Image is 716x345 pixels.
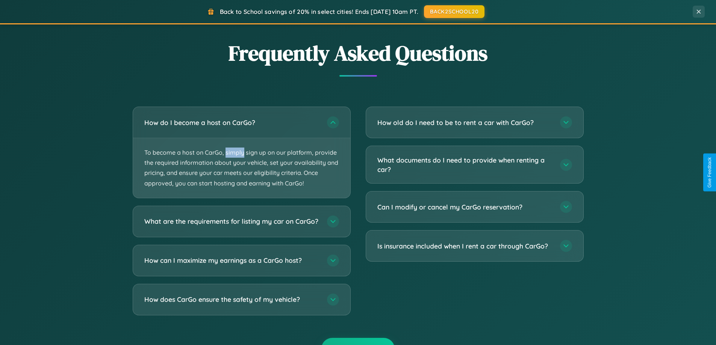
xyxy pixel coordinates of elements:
[144,217,319,226] h3: What are the requirements for listing my car on CarGo?
[220,8,418,15] span: Back to School savings of 20% in select cities! Ends [DATE] 10am PT.
[144,295,319,304] h3: How does CarGo ensure the safety of my vehicle?
[377,155,553,174] h3: What documents do I need to provide when renting a car?
[377,118,553,127] h3: How old do I need to be to rent a car with CarGo?
[377,241,553,251] h3: Is insurance included when I rent a car through CarGo?
[133,138,350,198] p: To become a host on CarGo, simply sign up on our platform, provide the required information about...
[133,39,584,68] h2: Frequently Asked Questions
[144,256,319,265] h3: How can I maximize my earnings as a CarGo host?
[707,157,712,188] div: Give Feedback
[424,5,484,18] button: BACK2SCHOOL20
[144,118,319,127] h3: How do I become a host on CarGo?
[377,202,553,212] h3: Can I modify or cancel my CarGo reservation?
